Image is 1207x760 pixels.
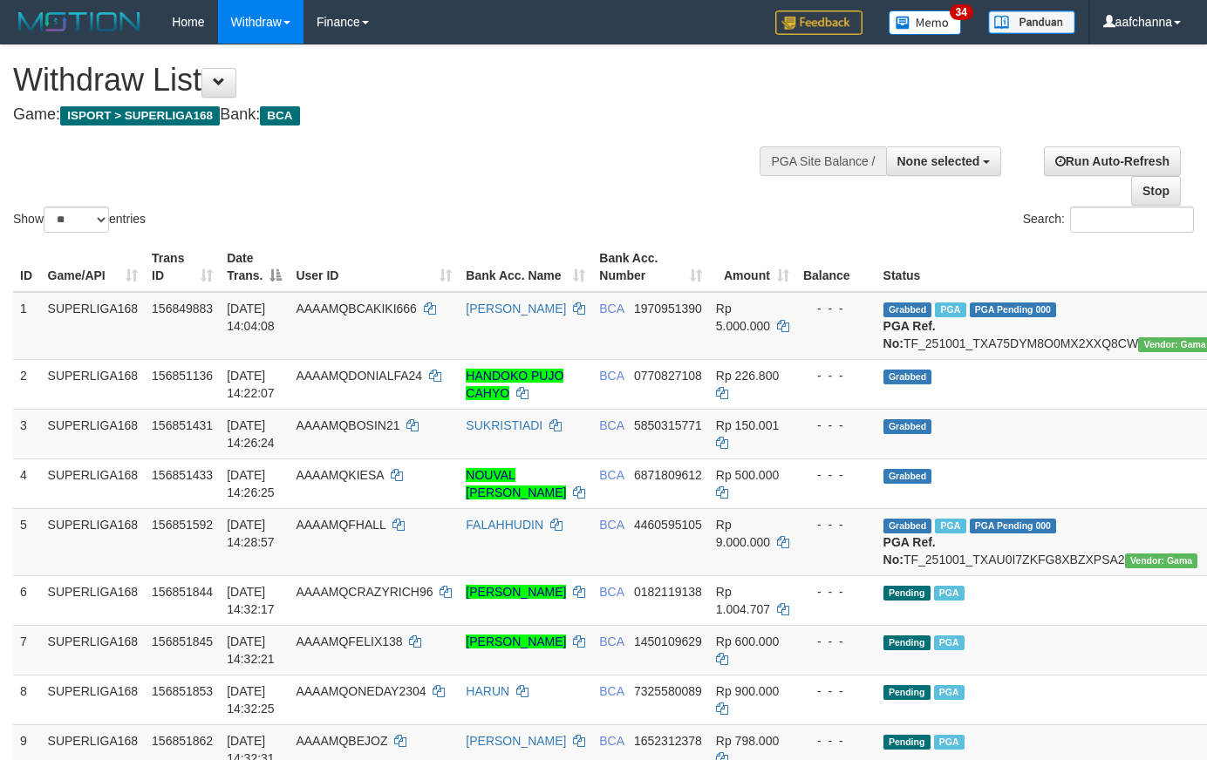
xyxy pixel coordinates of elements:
a: [PERSON_NAME] [466,734,566,748]
span: 34 [950,4,973,20]
span: Grabbed [883,419,932,434]
div: - - - [803,466,869,484]
img: Button%20Memo.svg [889,10,962,35]
td: SUPERLIGA168 [41,409,146,458]
td: SUPERLIGA168 [41,508,146,575]
td: 2 [13,359,41,409]
span: Copy 6871809612 to clipboard [634,468,702,482]
a: [PERSON_NAME] [466,634,566,648]
div: - - - [803,732,869,750]
span: Copy 0770827108 to clipboard [634,369,702,383]
td: 3 [13,409,41,458]
th: Trans ID: activate to sort column ascending [145,242,220,292]
div: - - - [803,682,869,700]
th: User ID: activate to sort column ascending [289,242,459,292]
span: 156851844 [152,585,213,599]
span: [DATE] 14:26:24 [227,418,275,450]
span: BCA [599,369,624,383]
span: BCA [599,302,624,316]
span: Copy 0182119138 to clipboard [634,585,702,599]
span: Copy 4460595105 to clipboard [634,518,702,532]
span: [DATE] 14:32:25 [227,684,275,716]
td: 4 [13,458,41,508]
label: Show entries [13,207,146,233]
div: - - - [803,300,869,317]
th: ID [13,242,41,292]
span: Grabbed [883,469,932,484]
span: [DATE] 14:32:17 [227,585,275,616]
span: [DATE] 14:32:21 [227,634,275,666]
td: SUPERLIGA168 [41,575,146,625]
h4: Game: Bank: [13,106,788,124]
div: PGA Site Balance / [760,146,885,176]
a: NOUVAL [PERSON_NAME] [466,468,566,499]
td: SUPERLIGA168 [41,359,146,409]
span: AAAAMQONEDAY2304 [296,684,426,698]
span: 156851433 [152,468,213,482]
a: [PERSON_NAME] [466,302,566,316]
span: 156849883 [152,302,213,316]
span: PGA Pending [970,519,1057,533]
div: - - - [803,516,869,533]
span: Rp 226.800 [716,369,779,383]
span: AAAAMQDONIALFA24 [296,369,422,383]
span: Rp 900.000 [716,684,779,698]
div: - - - [803,633,869,650]
span: Marked by aafsoycanthlai [934,635,965,650]
td: SUPERLIGA168 [41,292,146,360]
span: AAAAMQBCAKIKI666 [296,302,417,316]
span: AAAAMQBOSIN21 [296,418,399,432]
span: Pending [883,586,931,601]
span: BCA [599,684,624,698]
th: Bank Acc. Number: activate to sort column ascending [592,242,709,292]
th: Date Trans.: activate to sort column descending [220,242,289,292]
span: ISPORT > SUPERLIGA168 [60,106,220,126]
span: Rp 1.004.707 [716,585,770,616]
img: MOTION_logo.png [13,9,146,35]
span: [DATE] 14:28:57 [227,518,275,549]
span: Copy 1970951390 to clipboard [634,302,702,316]
span: 156851862 [152,734,213,748]
span: Rp 600.000 [716,634,779,648]
td: SUPERLIGA168 [41,458,146,508]
span: Marked by aafsoycanthlai [934,685,965,700]
span: 156851845 [152,634,213,648]
span: AAAAMQFHALL [296,518,385,532]
span: Vendor URL: https://trx31.1velocity.biz [1125,553,1198,568]
span: None selected [897,154,980,168]
span: AAAAMQFELIX138 [296,634,402,648]
a: SUKRISTIADI [466,418,542,432]
a: Run Auto-Refresh [1044,146,1181,176]
th: Amount: activate to sort column ascending [709,242,796,292]
a: [PERSON_NAME] [466,585,566,599]
span: Rp 500.000 [716,468,779,482]
td: SUPERLIGA168 [41,625,146,675]
th: Game/API: activate to sort column ascending [41,242,146,292]
span: AAAAMQCRAZYRICH96 [296,585,433,599]
th: Balance [796,242,876,292]
button: None selected [886,146,1002,176]
div: - - - [803,417,869,434]
b: PGA Ref. No: [883,535,936,567]
span: Marked by aafsoycanthlai [934,586,965,601]
span: Pending [883,735,931,750]
td: SUPERLIGA168 [41,675,146,724]
img: Feedback.jpg [775,10,863,35]
span: [DATE] 14:26:25 [227,468,275,499]
span: 156851853 [152,684,213,698]
span: Marked by aafsoycanthlai [935,302,965,317]
span: Grabbed [883,370,932,384]
span: 156851592 [152,518,213,532]
span: [DATE] 14:04:08 [227,302,275,333]
span: Grabbed [883,302,932,317]
span: Rp 9.000.000 [716,518,770,549]
h1: Withdraw List [13,63,788,98]
a: HANDOKO PUJO CAHYO [466,369,563,400]
span: Pending [883,685,931,700]
span: Copy 5850315771 to clipboard [634,418,702,432]
label: Search: [1023,207,1194,233]
span: BCA [599,734,624,748]
span: [DATE] 14:22:07 [227,369,275,400]
span: Copy 1652312378 to clipboard [634,734,702,748]
span: Copy 1450109629 to clipboard [634,634,702,648]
